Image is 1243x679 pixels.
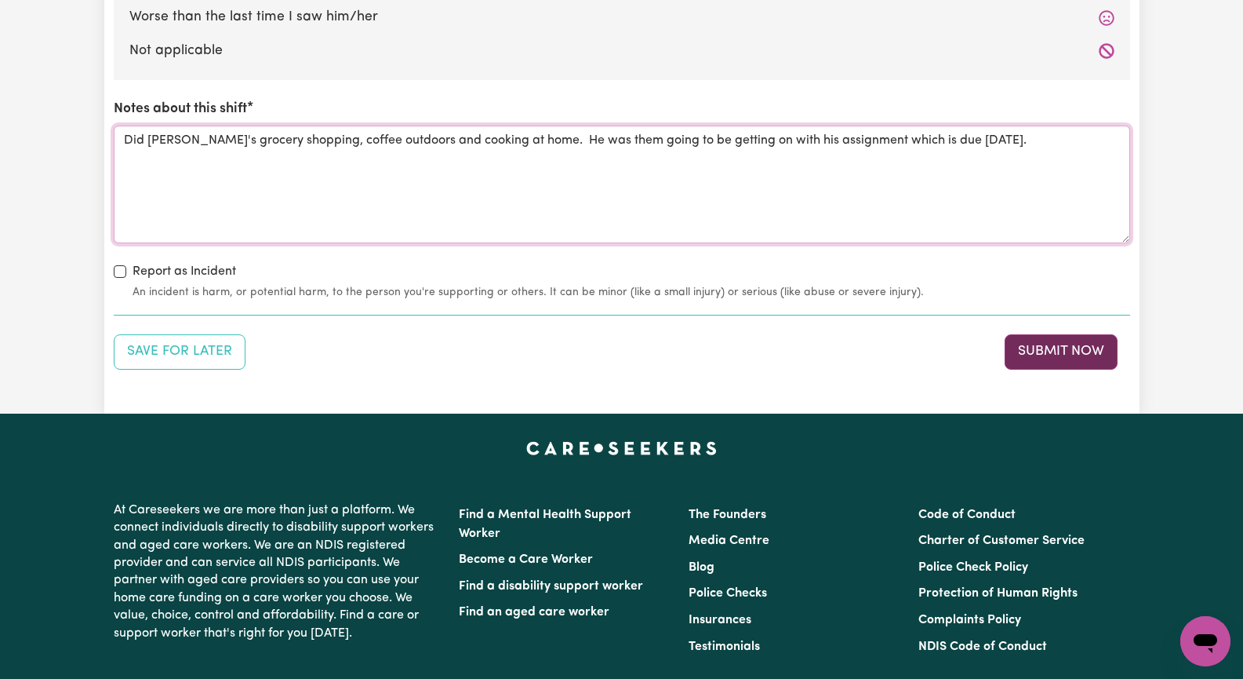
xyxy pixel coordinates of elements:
a: Police Check Policy [918,561,1028,574]
a: Charter of Customer Service [918,535,1085,547]
a: NDIS Code of Conduct [918,641,1047,653]
a: Find an aged care worker [459,606,609,619]
button: Save your job report [114,334,245,369]
iframe: Button to launch messaging window [1180,616,1230,666]
a: Blog [689,561,714,574]
button: Submit your job report [1005,334,1118,369]
a: Police Checks [689,587,767,600]
p: At Careseekers we are more than just a platform. We connect individuals directly to disability su... [114,495,440,648]
small: An incident is harm, or potential harm, to the person you're supporting or others. It can be mino... [133,284,1130,301]
a: Testimonials [689,641,760,653]
a: Find a disability support worker [459,580,643,593]
textarea: Did [PERSON_NAME]'s grocery shopping, coffee outdoors and cooking at home. He was them going to b... [114,126,1130,243]
label: Report as Incident [133,262,236,281]
label: Worse than the last time I saw him/her [129,7,1114,27]
a: Become a Care Worker [459,553,593,566]
a: The Founders [689,509,766,521]
a: Media Centre [689,535,769,547]
a: Careseekers home page [526,442,717,454]
a: Code of Conduct [918,509,1016,521]
a: Protection of Human Rights [918,587,1078,600]
a: Find a Mental Health Support Worker [459,509,631,540]
label: Not applicable [129,41,1114,61]
a: Insurances [689,614,751,626]
label: Notes about this shift [114,99,247,119]
a: Complaints Policy [918,614,1021,626]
